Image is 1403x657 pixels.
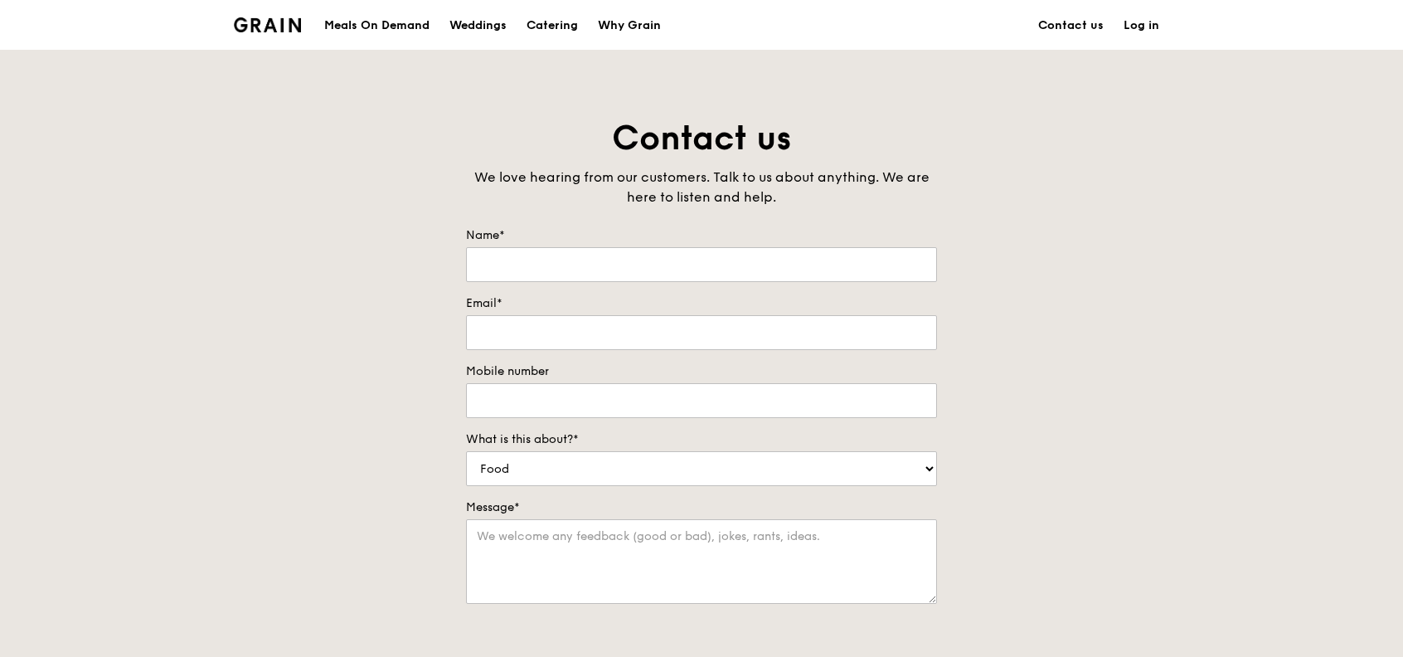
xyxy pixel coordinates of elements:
[439,1,517,51] a: Weddings
[466,227,937,244] label: Name*
[466,116,937,161] h1: Contact us
[466,431,937,448] label: What is this about?*
[517,1,588,51] a: Catering
[527,1,578,51] div: Catering
[466,168,937,207] div: We love hearing from our customers. Talk to us about anything. We are here to listen and help.
[234,17,301,32] img: Grain
[466,499,937,516] label: Message*
[1028,1,1114,51] a: Contact us
[324,1,430,51] div: Meals On Demand
[449,1,507,51] div: Weddings
[1114,1,1169,51] a: Log in
[598,1,661,51] div: Why Grain
[466,295,937,312] label: Email*
[466,363,937,380] label: Mobile number
[588,1,671,51] a: Why Grain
